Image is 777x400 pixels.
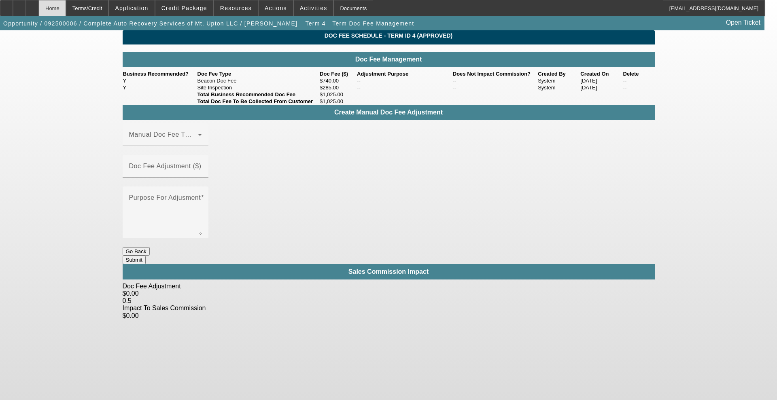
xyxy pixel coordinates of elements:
td: System [537,77,580,84]
span: Opportunity / 092500006 / Complete Auto Recovery Services of Mt. Upton LLC / [PERSON_NAME] [3,20,297,27]
td: [DATE] [580,84,622,91]
th: Doc Fee ($) [319,70,357,77]
mat-label: Doc Fee Adjustment ($) [129,163,202,169]
th: Delete [623,70,655,77]
mat-label: Purpose For Adjusment [129,194,201,201]
td: -- [623,84,655,91]
div: $0.00 [123,290,655,297]
td: -- [623,77,655,84]
span: Resources [220,5,252,11]
button: Term 4 [303,16,329,31]
th: Doc Fee Type [197,70,319,77]
span: Actions [265,5,287,11]
td: $740.00 [319,77,357,84]
td: $1,025.00 [319,91,357,98]
td: Total Business Recommended Doc Fee [197,91,319,98]
th: Created On [580,70,622,77]
button: Submit [123,256,146,264]
td: -- [357,84,452,91]
td: -- [452,77,537,84]
h4: Sales Commission Impact [127,268,651,275]
mat-label: Manual Doc Fee Type [129,131,196,138]
span: Doc Fee Schedule - Term ID 4 (Approved) [129,32,649,39]
td: [DATE] [580,77,622,84]
td: Y [123,84,197,91]
td: -- [357,77,452,84]
button: Term Doc Fee Management [330,16,416,31]
span: Application [115,5,148,11]
span: Term Doc Fee Management [332,20,414,27]
th: Business Recommended? [123,70,197,77]
button: Activities [294,0,333,16]
td: Site Inspection [197,84,319,91]
div: Doc Fee Adjustment [123,283,655,290]
span: Credit Package [161,5,207,11]
button: Credit Package [155,0,213,16]
button: Go Back [123,247,150,256]
td: Total Doc Fee To Be Collected From Customer [197,98,319,105]
div: $0.00 [123,312,655,320]
span: Term 4 [306,20,326,27]
h4: Create Manual Doc Fee Adjustment [127,109,651,116]
td: System [537,84,580,91]
h4: Doc Fee Management [127,56,651,63]
a: Open Ticket [723,16,764,30]
th: Created By [537,70,580,77]
div: Impact To Sales Commission [123,305,655,312]
button: Resources [214,0,258,16]
th: Adjustment Purpose [357,70,452,77]
td: $1,025.00 [319,98,357,105]
td: $285.00 [319,84,357,91]
button: Actions [259,0,293,16]
td: Y [123,77,197,84]
td: -- [452,84,537,91]
td: Beacon Doc Fee [197,77,319,84]
th: Does Not Impact Commission? [452,70,537,77]
span: Activities [300,5,327,11]
div: 0.5 [123,297,655,305]
button: Application [109,0,154,16]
